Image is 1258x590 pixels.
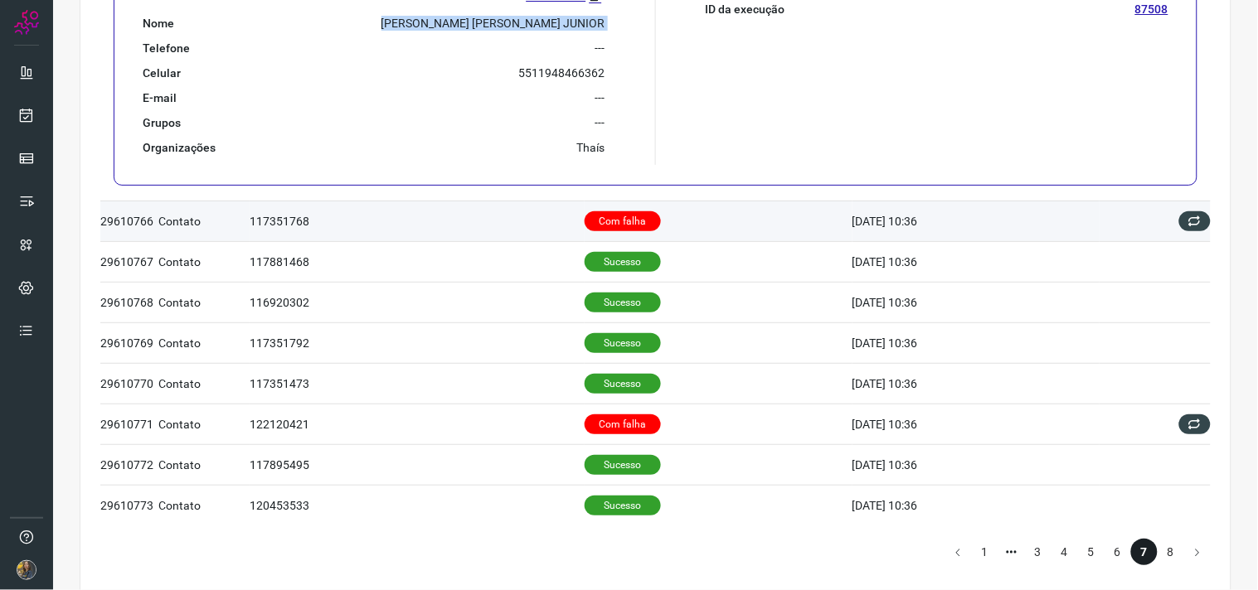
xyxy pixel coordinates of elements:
td: 116920302 [250,282,585,322]
td: 117351792 [250,322,585,363]
img: 7a73bbd33957484e769acd1c40d0590e.JPG [17,560,36,580]
td: 29610772 [100,444,158,485]
td: Contato [158,282,250,322]
td: [DATE] 10:36 [852,201,1100,241]
td: [DATE] 10:36 [852,241,1100,282]
li: page 7 [1131,539,1158,565]
td: Contato [158,444,250,485]
p: 5511948466362 [519,65,605,80]
td: 29610771 [100,404,158,444]
td: [DATE] 10:36 [852,444,1100,485]
td: 29610770 [100,363,158,404]
td: 117351473 [250,363,585,404]
p: E-mail [143,90,177,105]
button: Go to previous page [945,539,972,565]
p: Sucesso [585,374,661,394]
td: Contato [158,241,250,282]
img: Logo [14,10,39,35]
td: 29610769 [100,322,158,363]
p: Com falha [585,414,661,434]
p: Celular [143,65,181,80]
p: 87508 [1135,2,1168,17]
p: Nome [143,16,174,31]
li: page 1 [972,539,998,565]
p: Organizações [143,140,216,155]
td: [DATE] 10:36 [852,322,1100,363]
td: 29610766 [100,201,158,241]
td: 120453533 [250,485,585,525]
td: 29610768 [100,282,158,322]
p: Telefone [143,41,190,56]
p: Com falha [585,211,661,231]
td: [DATE] 10:36 [852,363,1100,404]
p: Sucesso [585,333,661,353]
td: [DATE] 10:36 [852,485,1100,525]
li: page 3 [1025,539,1052,565]
td: [DATE] 10:36 [852,404,1100,444]
p: Sucesso [585,293,661,312]
p: --- [595,115,605,130]
p: Sucesso [585,496,661,515]
p: Sucesso [585,252,661,272]
p: --- [595,41,605,56]
button: Go to next page [1184,539,1211,565]
td: Contato [158,485,250,525]
td: 122120421 [250,404,585,444]
li: page 5 [1078,539,1105,565]
td: Contato [158,201,250,241]
p: [PERSON_NAME] [PERSON_NAME] JUNIOR [381,16,605,31]
td: Contato [158,322,250,363]
li: page 6 [1105,539,1131,565]
p: --- [595,90,605,105]
p: Sucesso [585,455,661,475]
td: 117895495 [250,444,585,485]
td: Contato [158,404,250,444]
li: Previous 5 pages [998,539,1025,565]
td: 29610767 [100,241,158,282]
td: Contato [158,363,250,404]
td: 117881468 [250,241,585,282]
li: page 4 [1052,539,1078,565]
td: [DATE] 10:36 [852,282,1100,322]
p: Thaís [577,140,605,155]
p: Grupos [143,115,181,130]
td: 29610773 [100,485,158,525]
li: page 8 [1158,539,1184,565]
td: 117351768 [250,201,585,241]
p: ID da execução [706,2,785,17]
